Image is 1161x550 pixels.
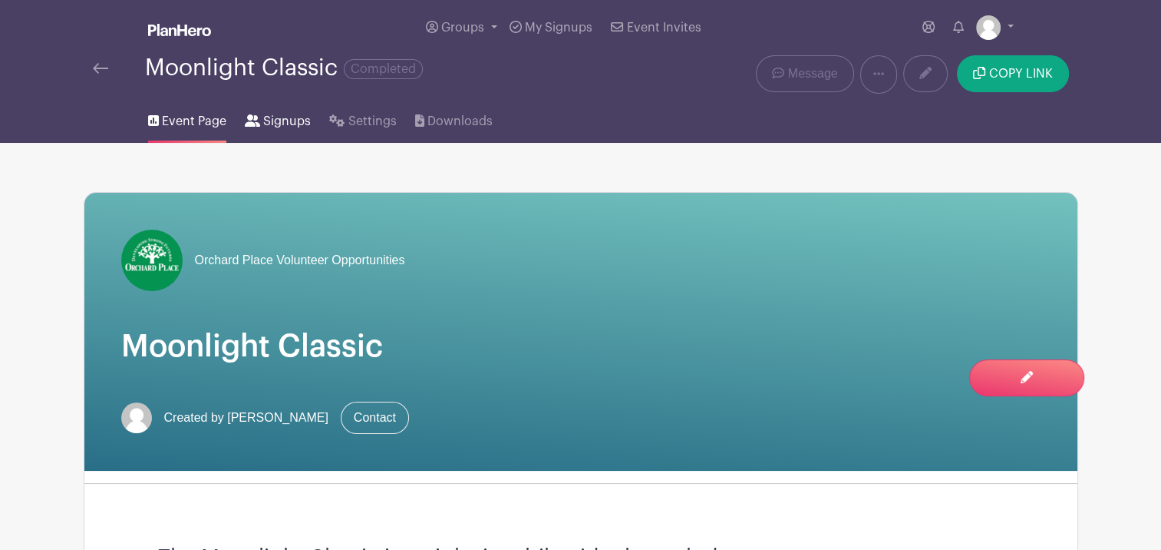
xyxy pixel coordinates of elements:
span: Event Invites [627,22,701,34]
a: Event Page [148,94,226,143]
h1: Moonlight Classic [121,328,1041,365]
a: Settings [329,94,396,143]
img: PH%20Green.png [121,230,183,291]
span: Event Page [162,112,226,131]
span: Signups [263,112,311,131]
span: My Signups [525,22,592,34]
img: logo_white-6c42ec7e38ccf1d336a20a19083b03d10ae64f83f12c07503d8b9e83406b4c7d.svg [148,24,211,36]
img: back-arrow-29a5d9b10d5bd6ae65dc969a981735edf675c4d7a1fe02e03b50dbd4ba3cdb55.svg [93,63,108,74]
span: Downloads [427,112,493,131]
img: default-ce2991bfa6775e67f084385cd625a349d9dcbb7a52a09fb2fda1e96e2d18dcdb.png [976,15,1001,40]
a: Contact [341,402,409,434]
button: COPY LINK [957,55,1068,92]
span: Created by [PERSON_NAME] [164,409,328,427]
a: Message [756,55,853,92]
span: Completed [344,59,423,79]
img: default-ce2991bfa6775e67f084385cd625a349d9dcbb7a52a09fb2fda1e96e2d18dcdb.png [121,403,152,433]
span: Groups [441,22,484,34]
span: Orchard Place Volunteer Opportunities [195,251,405,270]
span: COPY LINK [989,68,1053,80]
a: Signups [245,94,311,143]
span: Settings [348,112,397,131]
a: Downloads [415,94,493,143]
div: Moonlight Classic [145,55,423,81]
span: Message [788,65,838,83]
